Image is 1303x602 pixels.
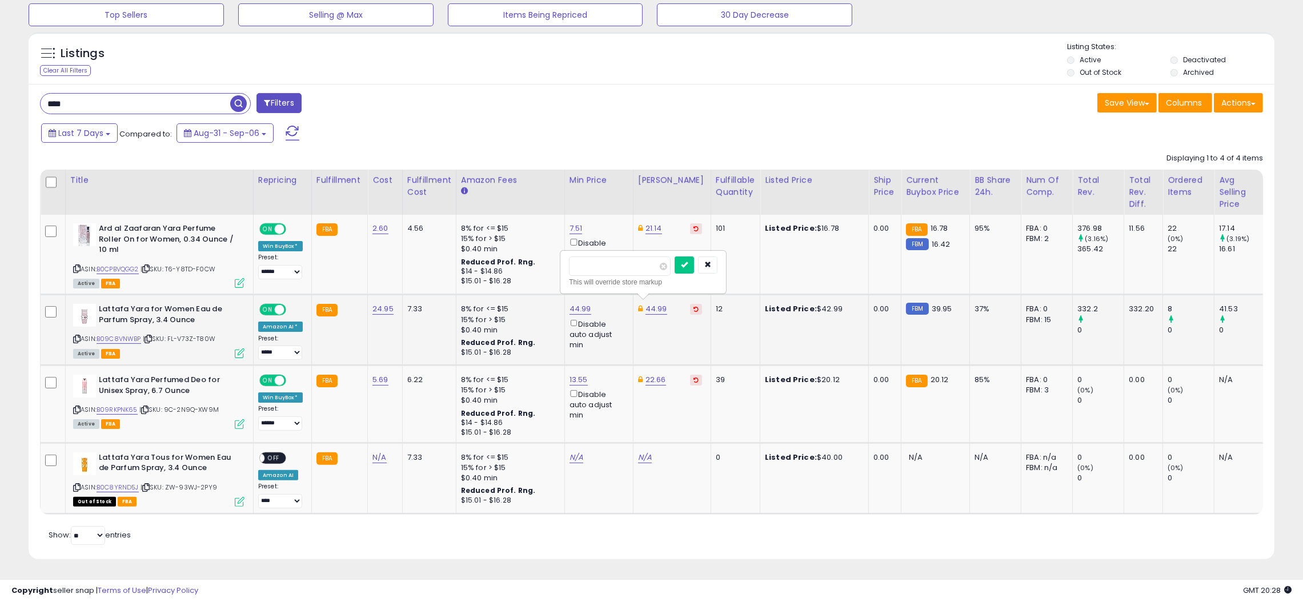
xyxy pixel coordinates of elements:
[73,223,244,287] div: ASIN:
[1166,153,1263,164] div: Displaying 1 to 4 of 4 items
[316,304,338,316] small: FBA
[975,174,1016,198] div: BB Share 24h.
[570,318,624,350] div: Disable auto adjust min
[1026,174,1068,198] div: Num of Comp.
[461,473,556,483] div: $0.40 min
[461,395,556,406] div: $0.40 min
[1077,473,1124,483] div: 0
[975,452,1012,463] div: N/A
[461,375,556,385] div: 8% for <= $15
[73,452,96,475] img: 21m8Hby8qzL._SL40_.jpg
[194,127,259,139] span: Aug-31 - Sep-06
[461,348,556,358] div: $15.01 - $16.28
[461,223,556,234] div: 8% for <= $15
[765,304,860,314] div: $42.99
[118,497,137,507] span: FBA
[765,223,817,234] b: Listed Price:
[1168,325,1214,335] div: 0
[29,3,224,26] button: Top Sellers
[1080,55,1101,65] label: Active
[1168,234,1184,243] small: (0%)
[1168,223,1214,234] div: 22
[638,174,706,186] div: [PERSON_NAME]
[1219,304,1265,314] div: 41.53
[461,186,468,196] small: Amazon Fees.
[73,452,244,505] div: ASIN:
[407,223,447,234] div: 4.56
[1243,585,1292,596] span: 2025-09-14 20:28 GMT
[1026,234,1064,244] div: FBM: 2
[119,129,172,139] span: Compared to:
[931,223,948,234] span: 16.78
[909,452,923,463] span: N/A
[716,375,751,385] div: 39
[316,223,338,236] small: FBA
[461,267,556,276] div: $14 - $14.86
[258,174,307,186] div: Repricing
[1219,223,1265,234] div: 17.14
[906,223,927,236] small: FBA
[873,223,892,234] div: 0.00
[61,46,105,62] h5: Listings
[461,452,556,463] div: 8% for <= $15
[570,174,628,186] div: Min Price
[461,174,560,186] div: Amazon Fees
[1077,375,1124,385] div: 0
[1168,395,1214,406] div: 0
[461,325,556,335] div: $0.40 min
[407,304,447,314] div: 7.33
[716,223,751,234] div: 101
[1214,93,1263,113] button: Actions
[906,303,928,315] small: FBM
[141,483,217,492] span: | SKU: ZW-93WJ-2PY9
[765,174,864,186] div: Listed Price
[1077,386,1093,395] small: (0%)
[1026,315,1064,325] div: FBM: 15
[372,303,394,315] a: 24.95
[765,375,860,385] div: $20.12
[407,174,451,198] div: Fulfillment Cost
[570,388,624,420] div: Disable auto adjust min
[284,376,303,386] span: OFF
[1077,325,1124,335] div: 0
[1026,304,1064,314] div: FBA: 0
[258,392,303,403] div: Win BuyBox *
[284,305,303,315] span: OFF
[97,264,139,274] a: B0CPBVQGG2
[99,375,238,399] b: Lattafa Yara Perfumed Deo for Unisex Spray, 6.7 Ounce
[461,244,556,254] div: $0.40 min
[407,375,447,385] div: 6.22
[143,334,215,343] span: | SKU: FL-V73Z-T80W
[1077,463,1093,472] small: (0%)
[461,315,556,325] div: 15% for > $15
[873,452,892,463] div: 0.00
[258,405,303,430] div: Preset:
[177,123,274,143] button: Aug-31 - Sep-06
[1219,325,1265,335] div: 0
[716,174,755,198] div: Fulfillable Quantity
[238,3,434,26] button: Selling @ Max
[139,405,219,414] span: | SKU: 9C-2N9Q-XW9M
[570,374,588,386] a: 13.55
[873,304,892,314] div: 0.00
[141,264,215,274] span: | SKU: T6-Y8TD-F0CW
[1077,304,1124,314] div: 332.2
[1183,55,1226,65] label: Deactivated
[1077,223,1124,234] div: 376.98
[638,452,652,463] a: N/A
[1219,375,1257,385] div: N/A
[73,375,96,398] img: 21XXZXV-8PL._SL40_.jpg
[260,305,275,315] span: ON
[1026,223,1064,234] div: FBA: 0
[765,452,817,463] b: Listed Price:
[461,496,556,505] div: $15.01 - $16.28
[765,303,817,314] b: Listed Price:
[258,335,303,360] div: Preset:
[906,174,965,198] div: Current Buybox Price
[372,174,398,186] div: Cost
[570,236,624,269] div: Disable auto adjust min
[906,238,928,250] small: FBM
[765,452,860,463] div: $40.00
[1166,97,1202,109] span: Columns
[932,239,951,250] span: 16.42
